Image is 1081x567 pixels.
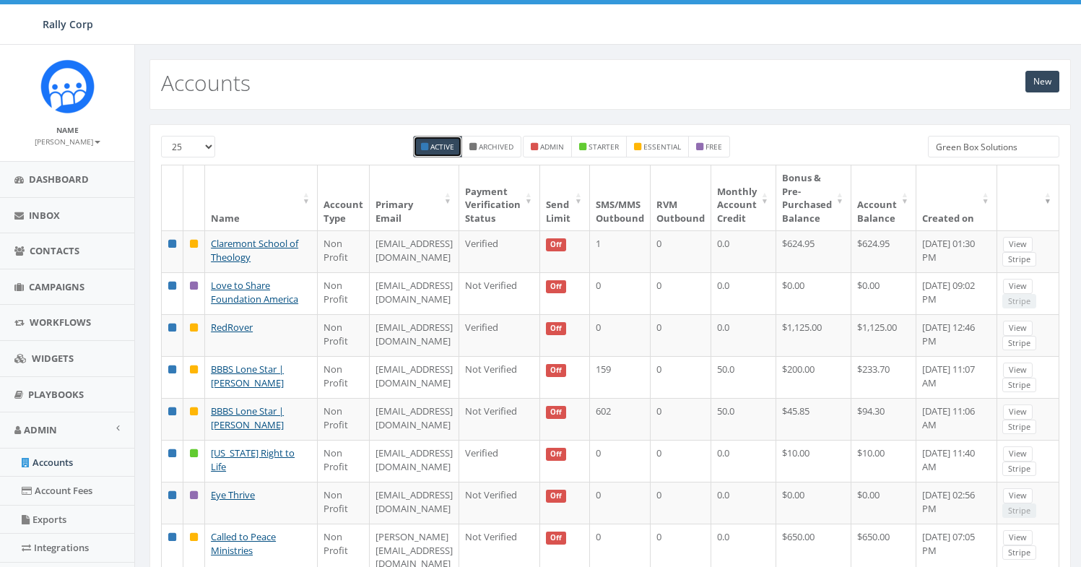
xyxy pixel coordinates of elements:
span: Rally Corp [43,17,93,31]
td: [EMAIL_ADDRESS][DOMAIN_NAME] [370,440,459,482]
a: Stripe [1002,420,1036,435]
td: $45.85 [776,398,851,440]
span: Off [546,532,566,545]
td: Non Profit [318,356,370,398]
td: 0 [651,440,711,482]
a: View [1003,404,1033,420]
span: Campaigns [29,280,84,293]
td: 0 [651,314,711,356]
td: 1 [590,230,651,272]
span: Off [546,406,566,419]
td: $233.70 [851,356,916,398]
td: [EMAIL_ADDRESS][DOMAIN_NAME] [370,314,459,356]
td: Verified [459,230,540,272]
td: Non Profit [318,440,370,482]
span: Playbooks [28,388,84,401]
a: View [1003,279,1033,294]
td: 0.0 [711,230,776,272]
td: 0 [651,398,711,440]
td: $1,125.00 [851,314,916,356]
span: Off [546,322,566,335]
td: Non Profit [318,482,370,524]
a: Stripe [1002,462,1036,477]
small: admin [540,142,564,152]
td: [EMAIL_ADDRESS][DOMAIN_NAME] [370,356,459,398]
td: Not Verified [459,272,540,314]
td: 0.0 [711,440,776,482]
th: Send Limit: activate to sort column ascending [540,165,590,230]
td: Not Verified [459,356,540,398]
a: Called to Peace Ministries [211,530,276,557]
a: View [1003,446,1033,462]
td: [DATE] 11:07 AM [916,356,997,398]
td: Verified [459,440,540,482]
span: Off [546,448,566,461]
td: $10.00 [776,440,851,482]
td: [DATE] 09:02 PM [916,272,997,314]
small: [PERSON_NAME] [35,137,100,147]
th: Payment Verification Status : activate to sort column ascending [459,165,540,230]
span: Off [546,280,566,293]
a: Stripe [1002,378,1036,393]
td: 0 [590,314,651,356]
a: Love to Share Foundation America [211,279,298,306]
th: SMS/MMS Outbound [590,165,651,230]
a: View [1003,530,1033,545]
td: $94.30 [851,398,916,440]
th: Bonus &amp; Pre-Purchased Balance: activate to sort column ascending [776,165,851,230]
td: [DATE] 11:06 AM [916,398,997,440]
td: 0.0 [711,314,776,356]
td: Not Verified [459,482,540,524]
a: BBBS Lone Star | [PERSON_NAME] [211,363,284,389]
h2: Accounts [161,71,251,95]
th: Monthly Account Credit: activate to sort column ascending [711,165,776,230]
td: 0.0 [711,272,776,314]
td: [DATE] 01:30 PM [916,230,997,272]
th: Primary Email : activate to sort column ascending [370,165,459,230]
td: Verified [459,314,540,356]
span: Dashboard [29,173,89,186]
th: RVM Outbound [651,165,711,230]
td: [EMAIL_ADDRESS][DOMAIN_NAME] [370,398,459,440]
td: $1,125.00 [776,314,851,356]
td: 0 [651,230,711,272]
td: [EMAIL_ADDRESS][DOMAIN_NAME] [370,482,459,524]
a: View [1003,363,1033,378]
td: Non Profit [318,230,370,272]
td: 159 [590,356,651,398]
span: Admin [24,423,57,436]
a: Stripe [1002,336,1036,351]
a: View [1003,237,1033,252]
a: BBBS Lone Star | [PERSON_NAME] [211,404,284,431]
span: Off [546,364,566,377]
td: $0.00 [776,272,851,314]
a: Stripe [1002,545,1036,560]
td: 0 [651,272,711,314]
td: $0.00 [851,272,916,314]
a: Claremont School of Theology [211,237,298,264]
a: New [1025,71,1059,92]
td: Non Profit [318,272,370,314]
td: 0 [590,272,651,314]
a: View [1003,488,1033,503]
td: 50.0 [711,356,776,398]
td: Non Profit [318,398,370,440]
small: Archived [479,142,513,152]
td: 0 [651,482,711,524]
span: Off [546,490,566,503]
td: Non Profit [318,314,370,356]
td: 602 [590,398,651,440]
a: View [1003,321,1033,336]
td: $624.95 [776,230,851,272]
td: Not Verified [459,398,540,440]
input: Type to search [928,136,1059,157]
small: Active [430,142,454,152]
td: 0 [590,440,651,482]
th: Name: activate to sort column ascending [205,165,318,230]
td: [EMAIL_ADDRESS][DOMAIN_NAME] [370,230,459,272]
span: Off [546,238,566,251]
span: Inbox [29,209,60,222]
td: $200.00 [776,356,851,398]
a: Stripe [1002,252,1036,267]
td: $624.95 [851,230,916,272]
